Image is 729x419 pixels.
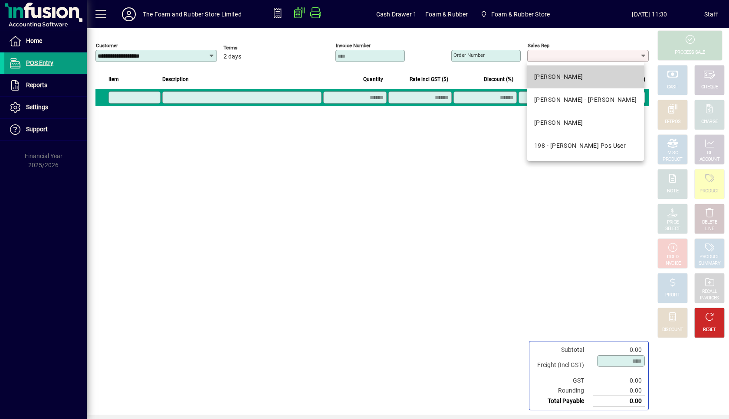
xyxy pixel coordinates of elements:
span: Settings [26,104,48,110]
div: MISC [667,150,678,156]
mat-option: DAVE - Dave [527,65,644,88]
a: Support [4,119,87,140]
div: DELETE [702,219,717,226]
span: Item [108,75,119,84]
mat-label: Customer [96,42,118,49]
div: CHEQUE [701,84,718,91]
span: Home [26,37,42,44]
span: Foam & Rubber [425,7,468,21]
button: Profile [115,6,143,22]
span: [DATE] 11:30 [595,7,704,21]
div: SUMMARY [699,260,720,267]
div: INVOICES [700,295,719,302]
div: [PERSON_NAME] [534,118,583,127]
div: RESET [703,327,716,333]
div: The Foam and Rubber Store Limited [143,7,242,21]
mat-label: Invoice number [336,42,371,49]
td: 0.00 [593,386,645,396]
div: CHARGE [701,119,718,125]
div: INVOICE [664,260,680,267]
td: Subtotal [533,345,593,355]
div: GL [707,150,713,156]
span: Foam & Rubber Store [491,7,550,21]
div: CASH [667,84,678,91]
div: RECALL [702,289,717,295]
td: Freight (Incl GST) [533,355,593,376]
td: GST [533,376,593,386]
div: PROFIT [665,292,680,299]
span: Discount (%) [484,75,513,84]
div: PRICE [667,219,679,226]
span: Cash Drawer 1 [376,7,417,21]
div: PRODUCT [699,254,719,260]
a: Settings [4,97,87,118]
mat-label: Sales rep [528,42,549,49]
div: 198 - [PERSON_NAME] Pos User [534,141,626,150]
div: [PERSON_NAME] [534,72,583,81]
td: 0.00 [593,376,645,386]
mat-option: SHANE - Shane [527,111,644,134]
div: NOTE [667,188,678,195]
div: ACCOUNT [699,156,719,163]
div: EFTPOS [665,119,681,125]
td: 0.00 [593,345,645,355]
div: LINE [705,226,714,232]
span: Support [26,126,48,133]
a: Reports [4,75,87,96]
td: Rounding [533,386,593,396]
td: 0.00 [593,396,645,406]
div: HOLD [667,254,678,260]
div: PRODUCT [699,188,719,195]
div: PROCESS SALE [675,49,705,56]
div: Staff [704,7,718,21]
mat-label: Order number [453,52,485,58]
span: Reports [26,81,47,88]
mat-option: 198 - Shane Pos User [527,134,644,157]
span: Description [162,75,189,84]
span: Quantity [363,75,383,84]
a: Home [4,30,87,52]
div: DISCOUNT [662,327,683,333]
mat-option: EMMA - Emma Ormsby [527,88,644,111]
div: [PERSON_NAME] - [PERSON_NAME] [534,95,637,104]
div: SELECT [665,226,680,232]
span: Terms [223,45,276,51]
td: Total Payable [533,396,593,406]
span: 2 days [223,53,241,60]
span: Rate incl GST ($) [410,75,448,84]
span: Foam & Rubber Store [476,6,553,22]
span: POS Entry [26,59,53,66]
div: PRODUCT [663,156,682,163]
